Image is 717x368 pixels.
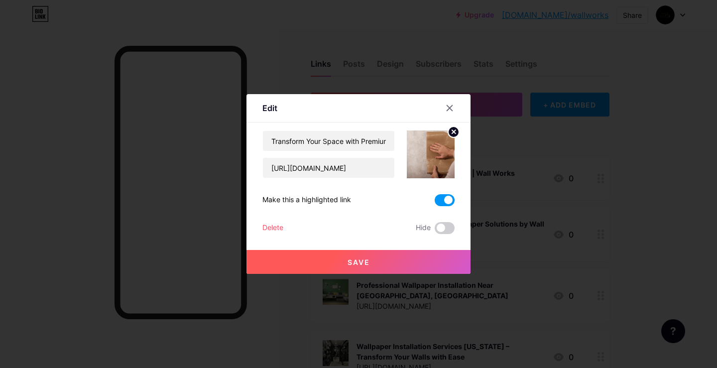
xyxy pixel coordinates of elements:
[407,130,455,178] img: link_thumbnail
[416,222,431,234] span: Hide
[262,194,351,206] div: Make this a highlighted link
[262,102,277,114] div: Edit
[246,250,471,274] button: Save
[262,222,283,234] div: Delete
[348,258,370,266] span: Save
[263,131,394,151] input: Title
[263,158,394,178] input: URL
